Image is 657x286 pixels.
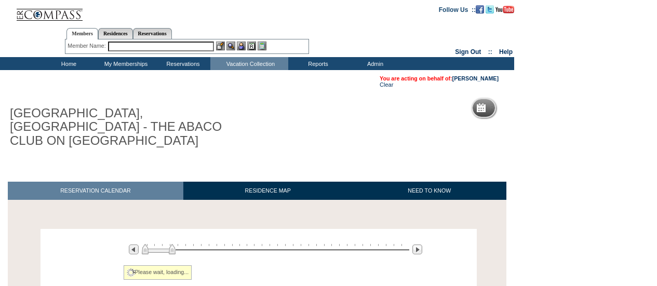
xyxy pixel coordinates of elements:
div: Member Name: [68,42,108,50]
a: [PERSON_NAME] [452,75,499,81]
a: Help [499,48,513,56]
h1: [GEOGRAPHIC_DATA], [GEOGRAPHIC_DATA] - THE ABACO CLUB ON [GEOGRAPHIC_DATA] [8,104,240,149]
a: NEED TO KNOW [352,182,506,200]
h5: Reservation Calendar [490,105,569,112]
a: RESIDENCE MAP [183,182,353,200]
img: Impersonate [237,42,246,50]
td: Home [39,57,96,70]
span: You are acting on behalf of: [380,75,499,81]
a: Follow us on Twitter [486,6,494,12]
img: Previous [129,244,139,254]
img: spinner2.gif [127,268,135,277]
a: Members [66,28,98,39]
td: Follow Us :: [439,5,476,13]
a: Clear [380,81,393,88]
img: Follow us on Twitter [486,5,494,13]
a: RESERVATION CALENDAR [8,182,183,200]
td: Vacation Collection [210,57,288,70]
img: Subscribe to our YouTube Channel [495,6,514,13]
td: Reports [288,57,345,70]
img: b_calculator.gif [258,42,266,50]
span: :: [488,48,492,56]
img: b_edit.gif [216,42,225,50]
a: Become our fan on Facebook [476,6,484,12]
a: Residences [98,28,133,39]
td: Admin [345,57,403,70]
img: Reservations [247,42,256,50]
img: View [226,42,235,50]
td: Reservations [153,57,210,70]
td: My Memberships [96,57,153,70]
a: Reservations [133,28,172,39]
a: Subscribe to our YouTube Channel [495,6,514,12]
img: Become our fan on Facebook [476,5,484,13]
div: Please wait, loading... [124,265,192,280]
img: Next [412,244,422,254]
a: Sign Out [455,48,481,56]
